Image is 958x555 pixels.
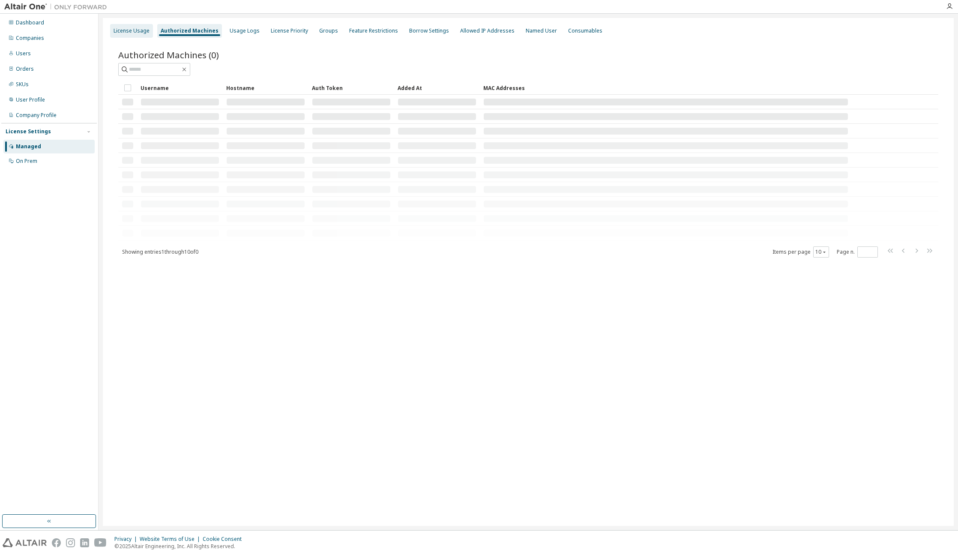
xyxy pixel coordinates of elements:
div: Allowed IP Addresses [460,27,515,34]
div: Managed [16,143,41,150]
img: youtube.svg [94,538,107,547]
div: MAC Addresses [483,81,848,95]
div: Company Profile [16,112,57,119]
div: Groups [319,27,338,34]
div: License Usage [114,27,150,34]
div: Borrow Settings [409,27,449,34]
div: Dashboard [16,19,44,26]
span: Authorized Machines (0) [118,49,219,61]
img: linkedin.svg [80,538,89,547]
div: Website Terms of Use [140,536,203,543]
div: On Prem [16,158,37,165]
div: User Profile [16,96,45,103]
button: 10 [815,249,827,255]
div: License Settings [6,128,51,135]
img: Altair One [4,3,111,11]
div: Authorized Machines [161,27,219,34]
div: Added At [398,81,476,95]
div: Username [141,81,219,95]
div: Consumables [568,27,602,34]
div: Auth Token [312,81,391,95]
div: Hostname [226,81,305,95]
div: Cookie Consent [203,536,247,543]
div: Users [16,50,31,57]
span: Page n. [837,246,878,258]
div: Privacy [114,536,140,543]
img: altair_logo.svg [3,538,47,547]
img: instagram.svg [66,538,75,547]
div: Companies [16,35,44,42]
span: Items per page [772,246,829,258]
img: facebook.svg [52,538,61,547]
div: Usage Logs [230,27,260,34]
div: Orders [16,66,34,72]
span: Showing entries 1 through 10 of 0 [122,248,198,255]
div: Named User [526,27,557,34]
div: SKUs [16,81,29,88]
div: License Priority [271,27,308,34]
p: © 2025 Altair Engineering, Inc. All Rights Reserved. [114,543,247,550]
div: Feature Restrictions [349,27,398,34]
